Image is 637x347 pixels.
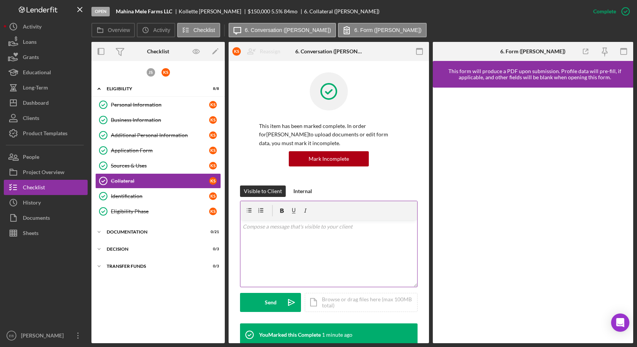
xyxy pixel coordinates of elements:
div: Kollette [PERSON_NAME] [179,8,248,14]
div: Additional Personal Information [111,132,209,138]
a: Business InformationKS [95,112,221,128]
div: You Marked this Complete [259,332,321,338]
button: Complete [586,4,633,19]
div: Documentation [107,230,200,234]
div: Open [91,7,110,16]
a: Sources & UsesKS [95,158,221,173]
div: Reassign [260,44,280,59]
label: 6. Conversation ([PERSON_NAME]) [245,27,331,33]
iframe: Lenderfit form [440,95,626,336]
div: K S [209,177,217,185]
label: Checklist [194,27,215,33]
div: 0 / 21 [205,230,219,234]
button: EB[PERSON_NAME] [4,328,88,343]
div: Send [265,293,277,312]
div: Sources & Uses [111,163,209,169]
button: Mark Incomplete [289,151,369,166]
a: CollateralKS [95,173,221,189]
div: K S [162,68,170,77]
button: Activity [137,23,175,37]
button: Internal [290,185,316,197]
div: Complete [593,4,616,19]
label: Activity [153,27,170,33]
time: 2025-10-09 18:16 [322,332,352,338]
label: Overview [108,27,130,33]
div: This form will produce a PDF upon submission. Profile data will pre-fill, if applicable, and othe... [437,68,633,80]
button: Sheets [4,225,88,241]
div: Sheets [23,225,38,243]
div: K S [209,162,217,170]
div: [PERSON_NAME] [19,328,69,345]
label: 6. Form ([PERSON_NAME]) [354,27,422,33]
button: Checklist [177,23,220,37]
div: Application Form [111,147,209,154]
div: Internal [293,185,312,197]
div: Mark Incomplete [309,151,349,166]
div: Collateral [111,178,209,184]
div: 0 / 3 [205,247,219,251]
div: Identification [111,193,209,199]
div: Decision [107,247,200,251]
div: K S [209,101,217,109]
button: 6. Form ([PERSON_NAME]) [338,23,427,37]
div: Personal Information [111,102,209,108]
div: 84 mo [284,8,298,14]
a: Personal InformationKS [95,97,221,112]
div: Open Intercom Messenger [611,313,629,332]
button: Overview [91,23,135,37]
div: 6. Collateral ([PERSON_NAME]) [304,8,379,14]
div: 6. Conversation ([PERSON_NAME]) [295,48,362,54]
div: 6. Form ([PERSON_NAME]) [500,48,565,54]
div: 0 / 3 [205,264,219,269]
div: Eligibility Phase [111,208,209,214]
button: Visible to Client [240,185,286,197]
span: $150,000 [248,8,270,14]
div: Eligibility [107,86,200,91]
div: 8 / 8 [205,86,219,91]
div: K S [209,131,217,139]
a: Application FormKS [95,143,221,158]
div: Business Information [111,117,209,123]
div: K S [209,147,217,154]
p: This item has been marked complete. In order for [PERSON_NAME] to upload documents or edit form d... [259,122,399,147]
a: IdentificationKS [95,189,221,204]
button: 6. Conversation ([PERSON_NAME]) [229,23,336,37]
div: K S [209,208,217,215]
div: 5.5 % [271,8,283,14]
div: Checklist [147,48,169,54]
div: Transfer Funds [107,264,200,269]
button: Send [240,293,301,312]
button: KSReassign [229,44,288,59]
b: Mahina Mele Farms LLC [116,8,172,14]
